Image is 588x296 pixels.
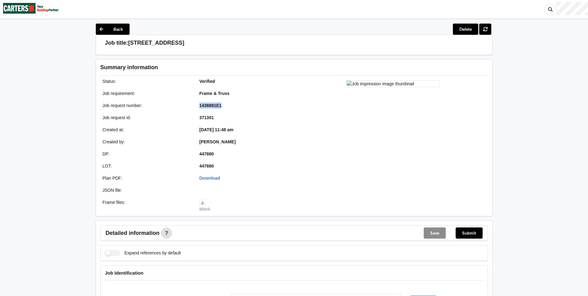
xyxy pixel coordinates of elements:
button: Submit [456,227,483,239]
div: Plan PDF : [98,175,195,181]
div: Job request id : [98,114,195,121]
div: Created at : [98,127,195,133]
h3: Summary information [100,64,389,71]
label: Expand references by default [105,250,181,256]
b: [PERSON_NAME] [199,139,236,144]
b: 1438891E1 [199,103,222,108]
button: Delete [453,24,478,35]
div: User Profile [556,2,588,15]
b: 447880 [199,151,214,156]
h3: [STREET_ADDRESS] [128,39,184,47]
div: Created by : [98,139,195,145]
div: Job requirement : [98,90,195,96]
div: LOT : [98,163,195,169]
b: 371301 [199,115,214,120]
div: Frame files : [98,199,195,212]
b: Verified [199,79,215,84]
button: Back [96,24,130,35]
a: Download [199,176,220,181]
b: Frame & Truss [199,91,229,96]
a: Mitek [199,200,210,212]
b: 447880 [199,164,214,168]
span: Detailed information [106,230,160,236]
div: Job request number : [98,102,195,109]
img: Job impression image thumbnail [347,80,440,87]
b: [DATE] 11:48 am [199,127,233,132]
div: Status : [98,78,195,84]
div: JSON file : [98,187,195,193]
div: DP : [98,151,195,157]
h3: Job title: [105,39,128,47]
h4: Job Identification [105,270,483,276]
